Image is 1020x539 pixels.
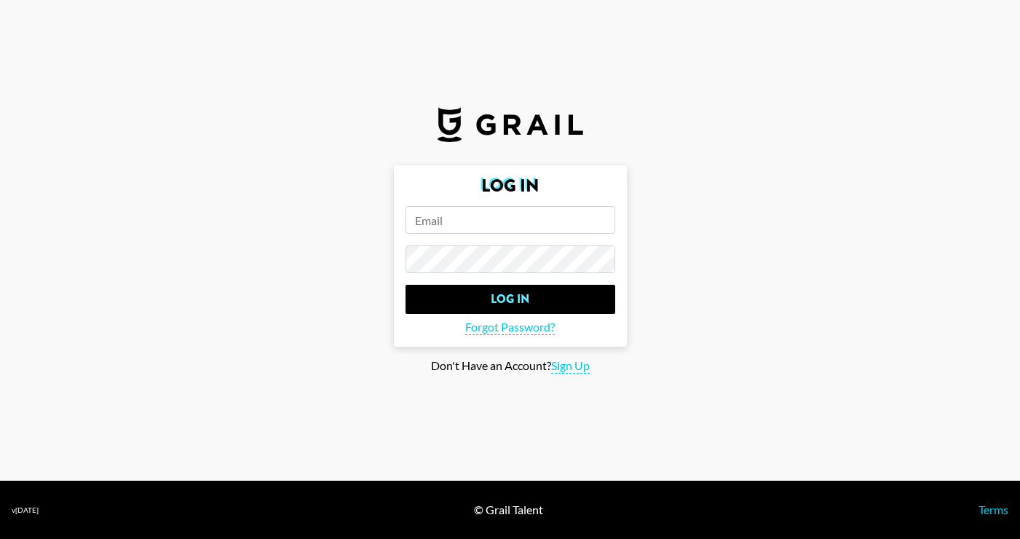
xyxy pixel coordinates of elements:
div: v [DATE] [12,505,39,515]
input: Log In [406,285,615,314]
a: Terms [979,503,1008,516]
span: Forgot Password? [465,320,555,335]
div: © Grail Talent [474,503,543,517]
h2: Log In [406,177,615,194]
input: Email [406,206,615,234]
img: Grail Talent Logo [438,107,583,142]
span: Sign Up [551,358,590,374]
div: Don't Have an Account? [12,358,1008,374]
